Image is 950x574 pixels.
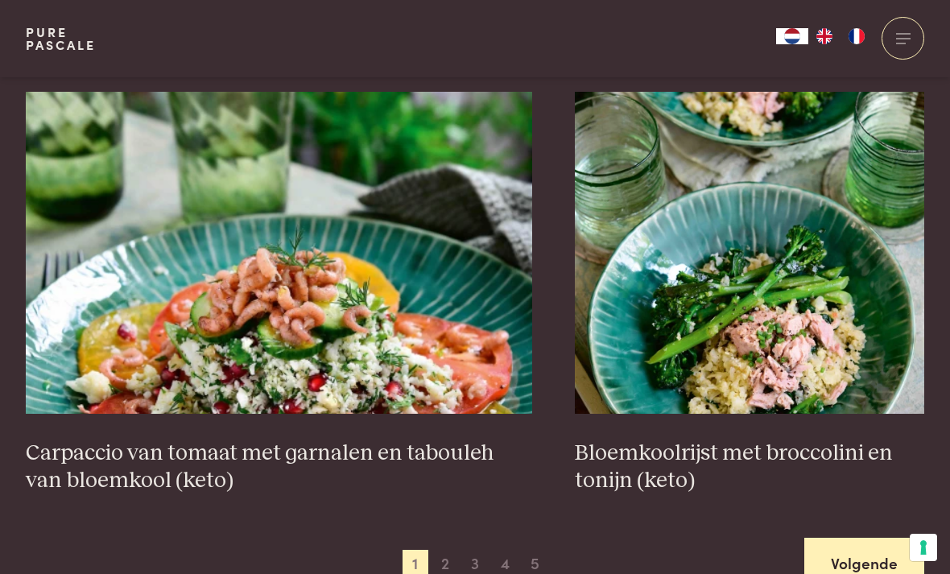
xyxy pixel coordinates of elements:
a: NL [776,28,808,44]
aside: Language selected: Nederlands [776,28,873,44]
img: Bloemkoolrijst met broccolini en tonijn (keto) [575,92,924,414]
a: Bloemkoolrijst met broccolini en tonijn (keto) Bloemkoolrijst met broccolini en tonijn (keto) [575,92,924,495]
a: PurePascale [26,26,96,52]
div: Language [776,28,808,44]
h3: Carpaccio van tomaat met garnalen en tabouleh van bloemkool (keto) [26,440,532,495]
a: Carpaccio van tomaat met garnalen en tabouleh van bloemkool (keto) Carpaccio van tomaat met garna... [26,92,532,495]
img: Carpaccio van tomaat met garnalen en tabouleh van bloemkool (keto) [26,92,532,414]
a: EN [808,28,841,44]
a: FR [841,28,873,44]
ul: Language list [808,28,873,44]
button: Uw voorkeuren voor toestemming voor trackingtechnologieën [910,534,937,561]
h3: Bloemkoolrijst met broccolini en tonijn (keto) [575,440,924,495]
